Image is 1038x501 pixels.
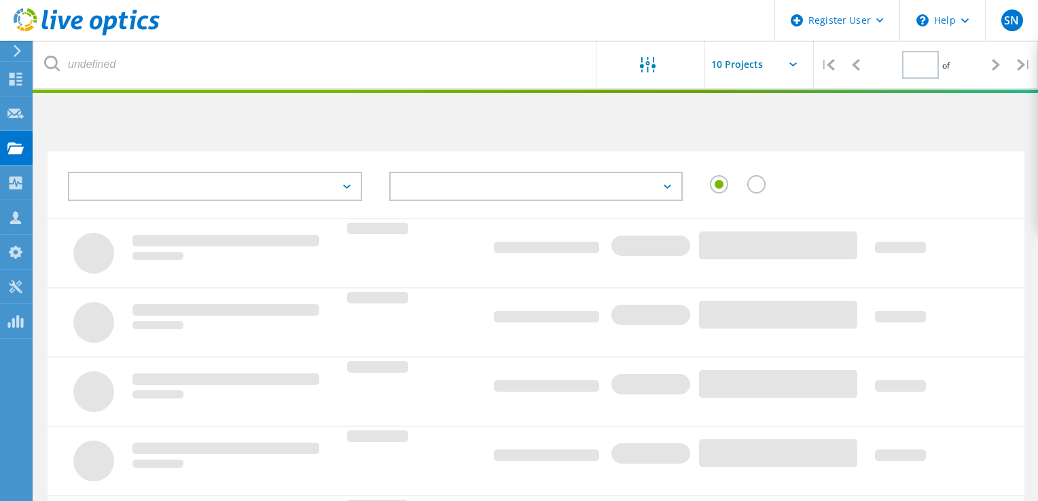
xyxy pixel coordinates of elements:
span: SN [1004,15,1019,26]
a: Live Optics Dashboard [14,29,160,38]
input: undefined [34,41,597,88]
svg: \n [916,14,929,26]
div: | [814,41,842,89]
div: | [1010,41,1038,89]
span: of [942,60,950,71]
